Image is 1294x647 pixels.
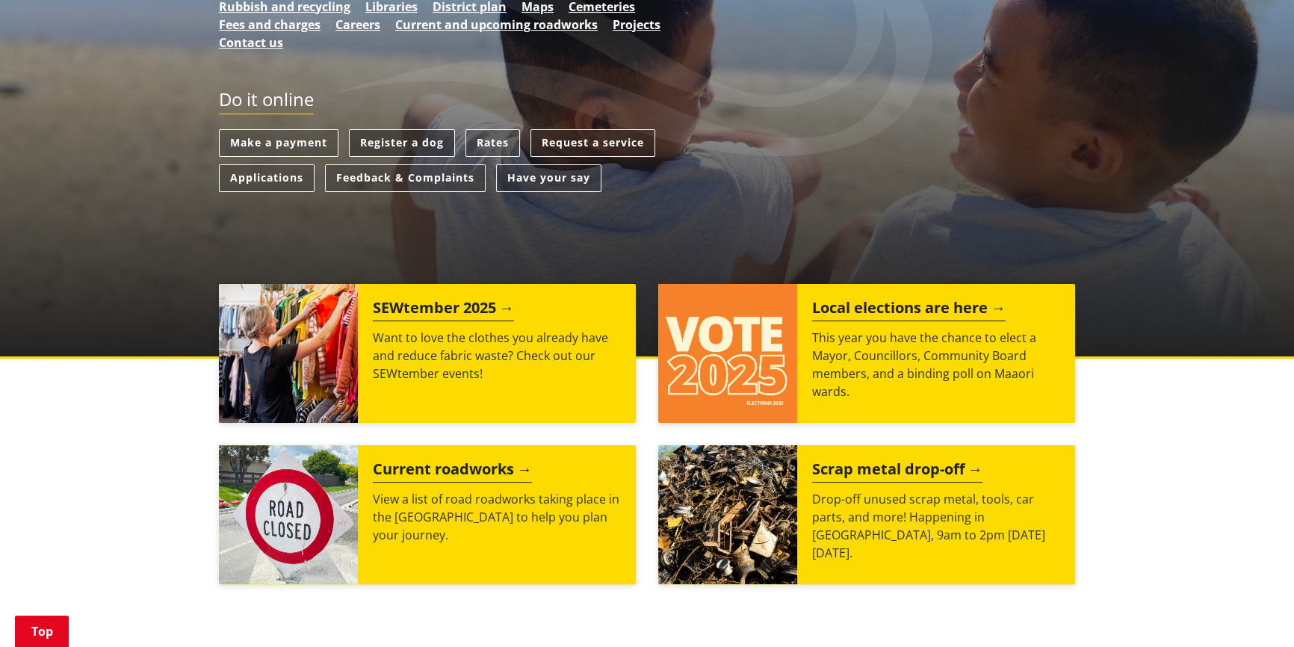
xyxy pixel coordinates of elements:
[613,16,660,34] a: Projects
[373,329,621,383] p: Want to love the clothes you already have and reduce fabric waste? Check out our SEWtember events!
[373,490,621,544] p: View a list of road roadworks taking place in the [GEOGRAPHIC_DATA] to help you plan your journey.
[658,284,1075,423] a: Local elections are here This year you have the chance to elect a Mayor, Councillors, Community B...
[219,284,358,423] img: SEWtember
[325,164,486,192] a: Feedback & Complaints
[812,460,982,483] h2: Scrap metal drop-off
[658,284,797,423] img: Vote 2025
[658,445,797,584] img: Scrap metal collection
[658,445,1075,584] a: A massive pile of rusted scrap metal, including wheels and various industrial parts, under a clea...
[373,460,532,483] h2: Current roadworks
[335,16,380,34] a: Careers
[812,490,1060,562] p: Drop-off unused scrap metal, tools, car parts, and more! Happening in [GEOGRAPHIC_DATA], 9am to 2...
[219,445,636,584] a: Current roadworks View a list of road roadworks taking place in the [GEOGRAPHIC_DATA] to help you...
[530,129,655,157] a: Request a service
[1225,584,1279,638] iframe: Messenger Launcher
[219,445,358,584] img: Road closed sign
[395,16,598,34] a: Current and upcoming roadworks
[15,616,69,647] a: Top
[373,299,514,321] h2: SEWtember 2025
[812,329,1060,400] p: This year you have the chance to elect a Mayor, Councillors, Community Board members, and a bindi...
[219,16,321,34] a: Fees and charges
[219,89,314,115] h2: Do it online
[812,299,1006,321] h2: Local elections are here
[496,164,601,192] a: Have your say
[219,34,283,52] a: Contact us
[465,129,520,157] a: Rates
[349,129,455,157] a: Register a dog
[219,284,636,423] a: SEWtember 2025 Want to love the clothes you already have and reduce fabric waste? Check out our S...
[219,164,315,192] a: Applications
[219,129,338,157] a: Make a payment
